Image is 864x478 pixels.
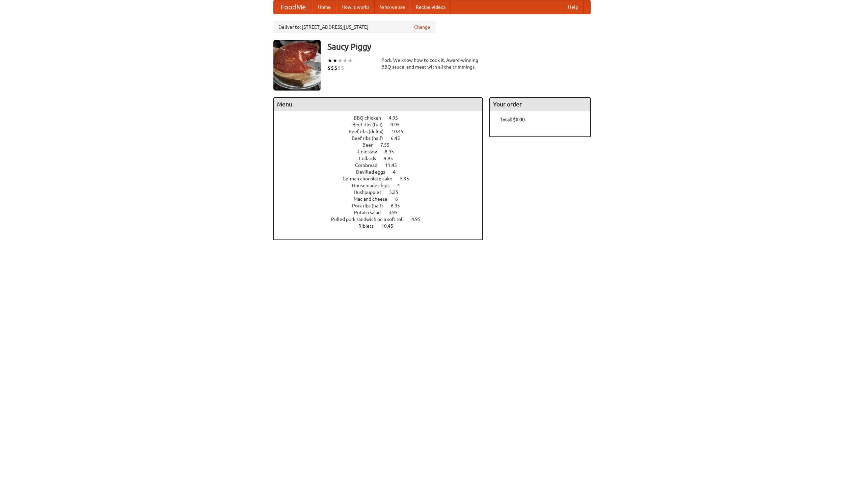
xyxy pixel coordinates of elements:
span: 9.95 [390,122,406,127]
a: Hushpuppies 3.25 [354,190,411,195]
span: Beef ribs (delux) [349,129,390,134]
a: Pork ribs (half) 6.95 [352,203,412,208]
h4: Menu [274,98,482,111]
a: Riblets 10.45 [358,223,406,229]
a: Collards 9.95 [359,156,405,161]
div: Deliver to: [STREET_ADDRESS][US_STATE] [273,21,435,33]
span: 10.45 [391,129,410,134]
span: Beer [362,142,379,148]
li: ★ [332,57,337,64]
span: 9.95 [384,156,400,161]
li: $ [334,64,337,72]
span: Coleslaw [358,149,384,154]
span: 4 [397,183,407,188]
a: German chocolate cake 5.95 [343,176,422,181]
span: 11.45 [385,162,404,168]
a: Change [414,24,430,30]
span: Pulled pork sandwich on a soft roll [331,217,410,222]
span: 6 [395,196,405,202]
li: ★ [343,57,348,64]
span: BBQ chicken [354,115,388,121]
a: Pulled pork sandwich on a soft roll 4.95 [331,217,433,222]
span: Beef ribs (full) [352,122,389,127]
span: Riblets [358,223,380,229]
a: Beer 7.55 [362,142,402,148]
span: 6.45 [391,135,407,141]
span: 3.25 [389,190,405,195]
span: 6.95 [391,203,407,208]
span: German chocolate cake [343,176,399,181]
a: Beef ribs (full) 9.95 [352,122,412,127]
a: Recipe videos [410,0,451,14]
a: How it works [336,0,375,14]
span: Pork ribs (half) [352,203,390,208]
a: Devilled eggs 4 [356,169,408,175]
span: Mac and cheese [354,196,394,202]
span: Devilled eggs [356,169,392,175]
span: 4.95 [411,217,427,222]
h4: Your order [490,98,590,111]
li: ★ [327,57,332,64]
a: Housemade chips 4 [352,183,412,188]
span: 4 [393,169,402,175]
li: ★ [337,57,343,64]
span: Beef ribs (half) [352,135,390,141]
span: 8.95 [385,149,401,154]
li: $ [327,64,331,72]
span: Collards [359,156,383,161]
span: 5.95 [400,176,416,181]
span: 7.55 [380,142,396,148]
a: Help [563,0,584,14]
a: BBQ chicken 4.95 [354,115,410,121]
h3: Saucy Piggy [327,40,591,53]
span: Housemade chips [352,183,396,188]
a: Beef ribs (delux) 10.45 [349,129,416,134]
img: angular.jpg [273,40,321,91]
a: Coleslaw 8.95 [358,149,406,154]
span: Cornbread [355,162,384,168]
li: ★ [348,57,353,64]
li: $ [331,64,334,72]
li: $ [341,64,344,72]
li: $ [337,64,341,72]
span: 10.45 [381,223,400,229]
div: Pork. We know how to cook it. Award-winning BBQ sauce, and meat with all the trimmings. [381,57,483,70]
a: FoodMe [274,0,313,14]
span: 3.95 [388,210,404,215]
span: Hushpuppies [354,190,388,195]
span: Potato salad [354,210,387,215]
a: Mac and cheese 6 [354,196,410,202]
a: Who we are [375,0,410,14]
span: 4.95 [389,115,405,121]
a: Home [313,0,336,14]
a: Potato salad 3.95 [354,210,410,215]
a: Cornbread 11.45 [355,162,409,168]
a: Beef ribs (half) 6.45 [352,135,412,141]
b: Total: $0.00 [500,117,525,122]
